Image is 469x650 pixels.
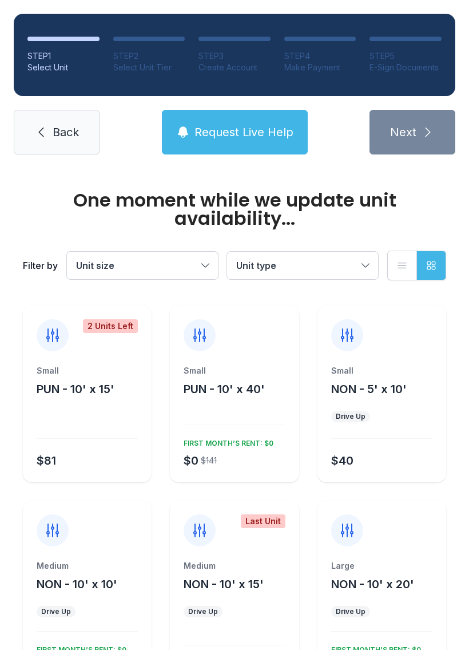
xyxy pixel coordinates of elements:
div: Select Unit Tier [113,62,185,73]
button: PUN - 10' x 15' [37,381,114,397]
div: STEP 3 [198,50,271,62]
div: Medium [184,560,285,572]
div: Create Account [198,62,271,73]
span: PUN - 10' x 15' [37,382,114,396]
div: Make Payment [284,62,356,73]
div: STEP 2 [113,50,185,62]
div: STEP 1 [27,50,100,62]
span: NON - 10' x 10' [37,577,117,591]
div: Medium [37,560,138,572]
button: PUN - 10' x 40' [184,381,265,397]
button: Unit type [227,252,378,279]
span: Request Live Help [194,124,293,140]
div: One moment while we update unit availability... [23,191,446,228]
span: Back [53,124,79,140]
div: Drive Up [336,412,365,421]
div: $40 [331,453,353,469]
button: NON - 5' x 10' [331,381,407,397]
div: 2 Units Left [83,319,138,333]
div: Drive Up [188,607,218,616]
div: Small [37,365,138,376]
span: NON - 5' x 10' [331,382,407,396]
div: STEP 4 [284,50,356,62]
span: NON - 10' x 15' [184,577,264,591]
div: Last Unit [241,514,285,528]
span: Unit type [236,260,276,271]
button: NON - 10' x 10' [37,576,117,592]
button: NON - 10' x 20' [331,576,414,592]
span: Next [390,124,416,140]
div: Select Unit [27,62,100,73]
div: E-Sign Documents [369,62,442,73]
div: Filter by [23,259,58,272]
div: Large [331,560,432,572]
div: Small [331,365,432,376]
span: PUN - 10' x 40' [184,382,265,396]
div: $0 [184,453,198,469]
div: Small [184,365,285,376]
div: Drive Up [41,607,71,616]
button: NON - 10' x 15' [184,576,264,592]
div: $81 [37,453,56,469]
div: Drive Up [336,607,365,616]
div: STEP 5 [369,50,442,62]
div: FIRST MONTH’S RENT: $0 [179,434,273,448]
button: Unit size [67,252,218,279]
span: Unit size [76,260,114,271]
div: $141 [201,455,217,466]
span: NON - 10' x 20' [331,577,414,591]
